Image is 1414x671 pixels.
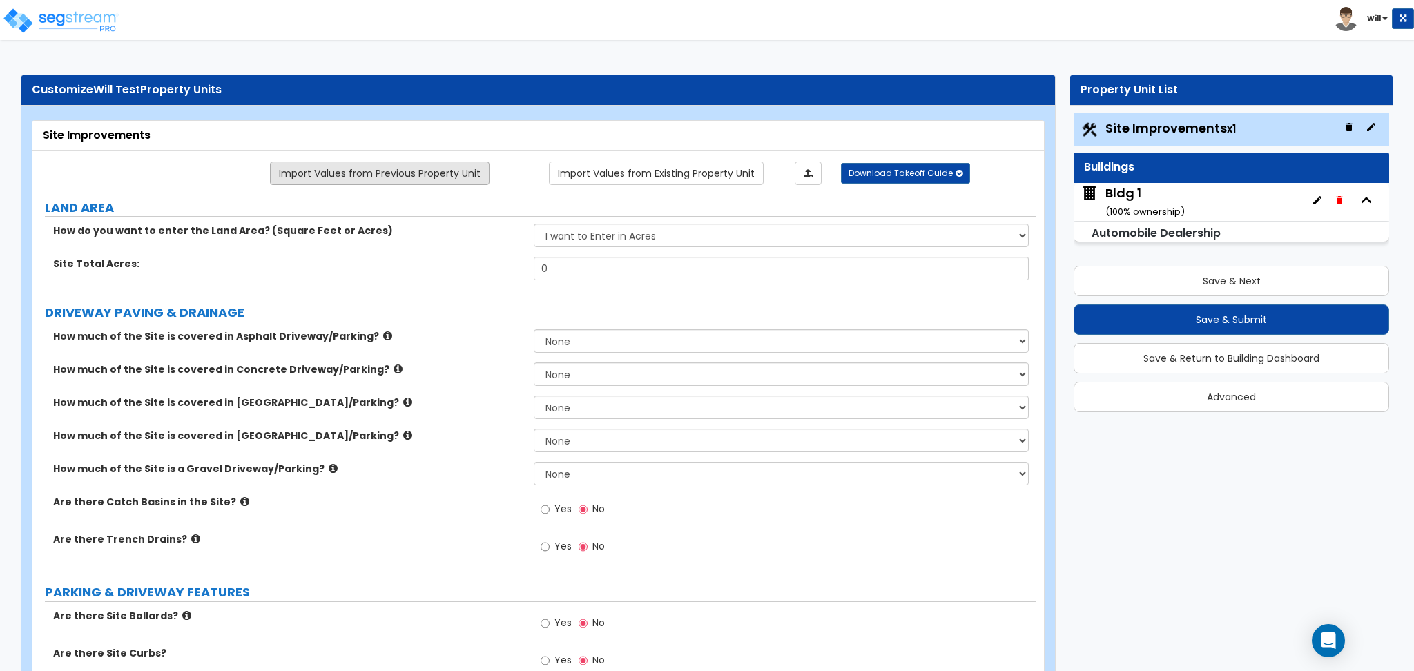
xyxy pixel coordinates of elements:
[1081,121,1098,139] img: Construction.png
[403,430,412,440] i: click for more info!
[1074,304,1389,335] button: Save & Submit
[1367,13,1381,23] b: Will
[53,462,523,476] label: How much of the Site is a Gravel Driveway/Parking?
[592,616,605,630] span: No
[53,609,523,623] label: Are there Site Bollards?
[554,616,572,630] span: Yes
[394,364,403,374] i: click for more info!
[592,539,605,553] span: No
[45,199,1036,217] label: LAND AREA
[53,495,523,509] label: Are there Catch Basins in the Site?
[53,429,523,443] label: How much of the Site is covered in [GEOGRAPHIC_DATA]/Parking?
[53,362,523,376] label: How much of the Site is covered in Concrete Driveway/Parking?
[53,257,523,271] label: Site Total Acres:
[53,646,523,660] label: Are there Site Curbs?
[1105,119,1236,137] span: Site Improvements
[579,539,588,554] input: No
[1312,624,1345,657] div: Open Intercom Messenger
[329,463,338,474] i: click for more info!
[1227,121,1236,136] small: x1
[579,616,588,631] input: No
[45,304,1036,322] label: DRIVEWAY PAVING & DRAINAGE
[403,397,412,407] i: click for more info!
[1105,205,1185,218] small: ( 100 % ownership)
[53,329,523,343] label: How much of the Site is covered in Asphalt Driveway/Parking?
[541,653,550,668] input: Yes
[554,539,572,553] span: Yes
[1092,225,1221,241] small: Automobile Dealership
[43,128,1034,144] div: Site Improvements
[1081,184,1098,202] img: building.svg
[1081,184,1185,220] span: Bldg 1
[541,616,550,631] input: Yes
[541,539,550,554] input: Yes
[1334,7,1358,31] img: avatar.png
[1105,184,1185,220] div: Bldg 1
[795,162,822,185] a: Import the dynamic attributes value through Excel sheet
[554,653,572,667] span: Yes
[53,532,523,546] label: Are there Trench Drains?
[270,162,490,185] a: Import the dynamic attribute values from previous properties.
[592,502,605,516] span: No
[549,162,764,185] a: Import the dynamic attribute values from existing properties.
[45,583,1036,601] label: PARKING & DRIVEWAY FEATURES
[579,653,588,668] input: No
[53,224,523,237] label: How do you want to enter the Land Area? (Square Feet or Acres)
[2,7,119,35] img: logo_pro_r.png
[1074,382,1389,412] button: Advanced
[191,534,200,544] i: click for more info!
[579,502,588,517] input: No
[841,163,970,184] button: Download Takeoff Guide
[93,81,140,97] span: Will Test
[541,502,550,517] input: Yes
[182,610,191,621] i: click for more info!
[383,331,392,341] i: click for more info!
[32,82,1045,98] div: Customize Property Units
[1084,159,1379,175] div: Buildings
[53,396,523,409] label: How much of the Site is covered in [GEOGRAPHIC_DATA]/Parking?
[849,167,953,179] span: Download Takeoff Guide
[1081,82,1382,98] div: Property Unit List
[240,496,249,507] i: click for more info!
[554,502,572,516] span: Yes
[1074,343,1389,373] button: Save & Return to Building Dashboard
[592,653,605,667] span: No
[1074,266,1389,296] button: Save & Next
